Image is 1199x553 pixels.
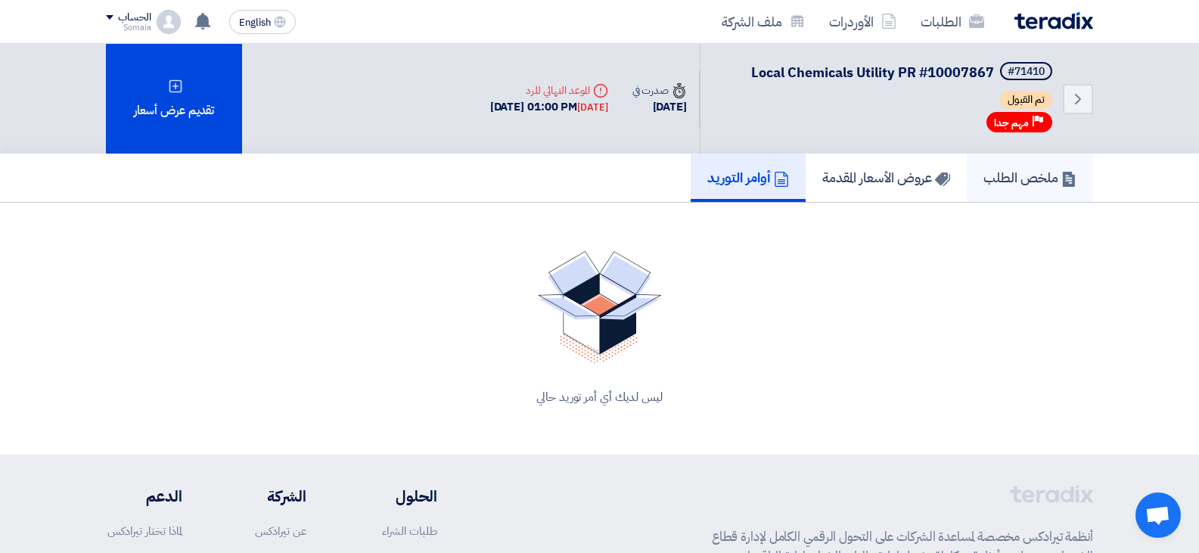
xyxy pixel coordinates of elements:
a: طلبات الشراء [382,523,437,539]
span: English [239,17,271,28]
img: Teradix logo [1014,12,1093,30]
img: profile_test.png [157,10,181,34]
div: صدرت في [632,82,687,98]
span: تم القبول [1000,91,1052,109]
a: ملخص الطلب [967,154,1093,202]
span: مهم جدا [994,116,1029,130]
div: الموعد النهائي للرد [490,82,608,98]
a: الأوردرات [817,4,909,39]
div: الحساب [118,11,151,24]
div: ليس لديك أي أمر توريد حالي [124,388,1075,406]
div: [DATE] 01:00 PM [490,98,608,116]
div: تقديم عرض أسعار [106,44,242,154]
li: الدعم [106,485,182,508]
a: ملف الشركة [710,4,817,39]
a: لماذا تختار تيرادكس [107,523,182,539]
h5: ملخص الطلب [983,169,1076,186]
div: [DATE] [632,98,687,116]
div: [DATE] [577,100,607,115]
a: أوامر التوريد [691,154,806,202]
h5: أوامر التوريد [707,169,789,186]
a: الطلبات [909,4,996,39]
div: #71410 [1008,67,1045,77]
a: عروض الأسعار المقدمة [806,154,967,202]
img: No Quotations Found! [538,251,662,364]
h5: عروض الأسعار المقدمة [822,169,950,186]
a: عن تيرادكس [255,523,306,539]
div: دردشة مفتوحة [1135,492,1181,538]
li: الحلول [352,485,437,508]
li: الشركة [228,485,306,508]
span: Local Chemicals Utility PR #10007867 [751,62,994,82]
h5: Local Chemicals Utility PR #10007867 [751,62,1055,83]
button: English [229,10,296,34]
div: Somaia [106,23,151,32]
